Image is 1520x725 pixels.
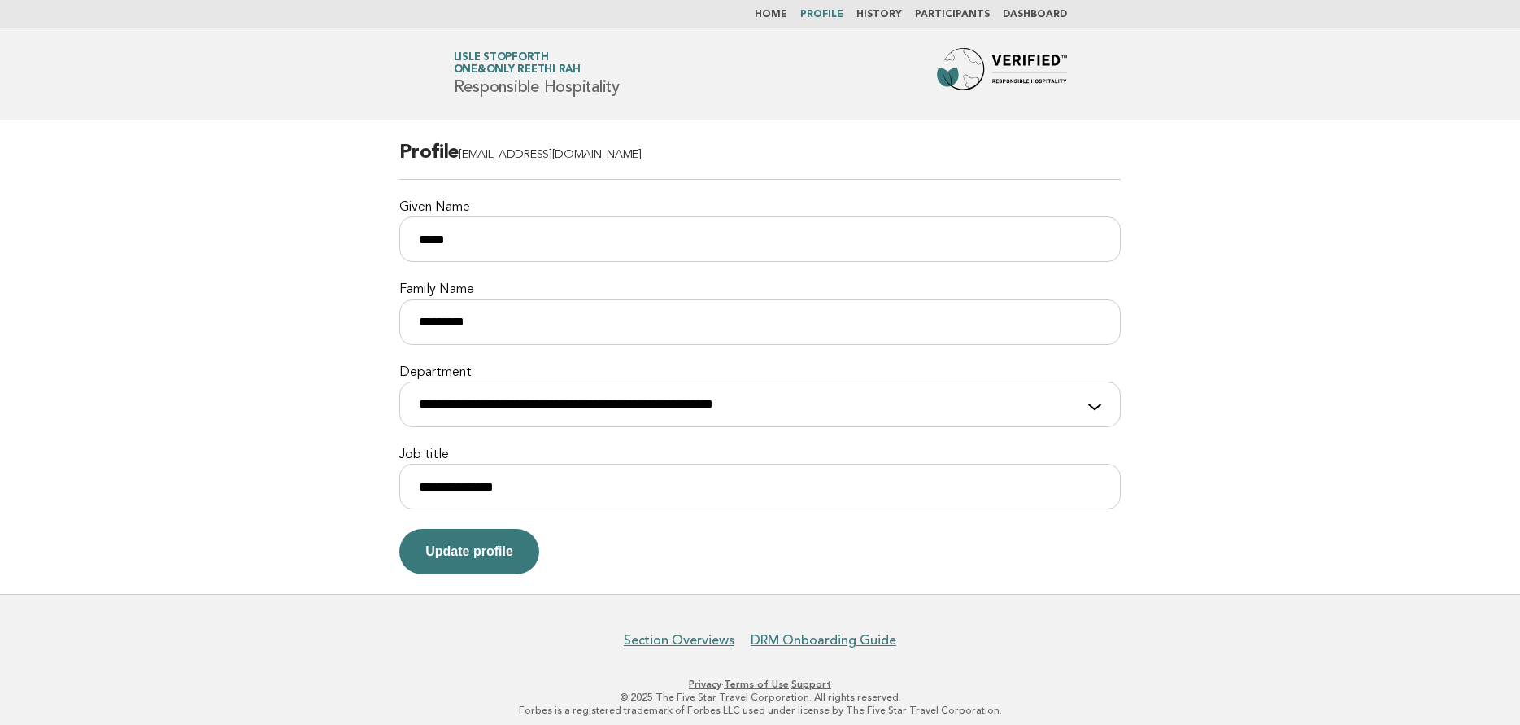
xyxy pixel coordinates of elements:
span: [EMAIL_ADDRESS][DOMAIN_NAME] [459,149,642,161]
a: Profile [800,10,843,20]
p: · · [263,678,1258,691]
label: Department [399,365,1121,382]
a: Participants [915,10,990,20]
a: Lisle StopforthOne&Only Reethi Rah [454,52,581,75]
span: One&Only Reethi Rah [454,65,581,76]
a: History [856,10,902,20]
a: DRM Onboarding Guide [751,632,896,649]
p: © 2025 The Five Star Travel Corporation. All rights reserved. [263,691,1258,704]
label: Given Name [399,199,1121,216]
a: Privacy [689,679,721,690]
a: Section Overviews [624,632,734,649]
label: Family Name [399,282,1121,299]
img: Forbes Travel Guide [937,48,1067,100]
h1: Responsible Hospitality [454,53,620,95]
a: Home [755,10,787,20]
a: Dashboard [1003,10,1067,20]
a: Support [791,679,831,690]
label: Job title [399,447,1121,464]
a: Terms of Use [724,679,789,690]
p: Forbes is a registered trademark of Forbes LLC used under license by The Five Star Travel Corpora... [263,704,1258,717]
h2: Profile [399,140,1121,180]
button: Update profile [399,529,539,574]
